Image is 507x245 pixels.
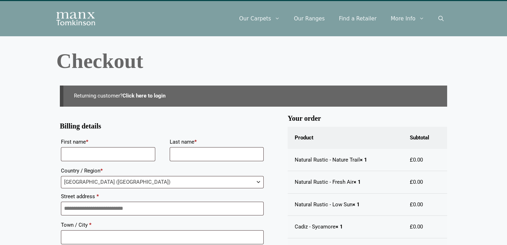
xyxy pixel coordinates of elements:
[288,194,403,216] td: Natural Rustic - Low Sun
[332,8,383,29] a: Find a Retailer
[288,117,447,120] h3: Your order
[232,8,287,29] a: Our Carpets
[288,171,403,194] td: Natural Rustic - Fresh Air
[336,224,343,230] strong: × 1
[352,201,360,208] strong: × 1
[61,220,264,230] label: Town / City
[410,201,413,208] span: £
[288,216,403,238] td: Cadiz - Sycamore
[353,179,361,185] strong: × 1
[410,224,423,230] bdi: 0.00
[60,86,447,107] div: Returning customer?
[410,157,423,163] bdi: 0.00
[288,127,403,149] th: Product
[61,191,264,202] label: Street address
[56,50,451,71] h1: Checkout
[60,125,265,128] h3: Billing details
[288,149,403,171] td: Natural Rustic - Nature Trail
[61,176,264,188] span: Country / Region
[384,8,431,29] a: More Info
[410,201,423,208] bdi: 0.00
[410,179,413,185] span: £
[61,137,155,147] label: First name
[123,93,165,99] a: Click here to login
[170,137,264,147] label: Last name
[410,179,423,185] bdi: 0.00
[431,8,451,29] a: Open Search Bar
[56,12,95,25] img: Manx Tomkinson
[403,127,447,149] th: Subtotal
[287,8,332,29] a: Our Ranges
[360,157,367,163] strong: × 1
[232,8,451,29] nav: Primary
[410,224,413,230] span: £
[61,176,263,188] span: United Kingdom (UK)
[61,165,264,176] label: Country / Region
[410,157,413,163] span: £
